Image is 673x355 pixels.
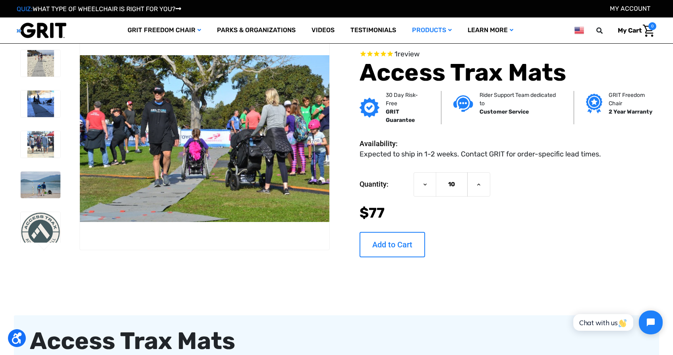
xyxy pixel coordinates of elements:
[600,22,612,39] input: Search
[398,49,420,58] span: review
[21,50,60,77] img: Access Trax Mats
[453,95,473,112] img: Customer service
[386,91,429,108] p: 30 Day Risk-Free
[586,93,602,113] img: Grit freedom
[17,22,66,39] img: GRIT All-Terrain Wheelchair and Mobility Equipment
[360,149,601,160] dd: Expected to ship in 1-2 weeks. Contact GRIT for order-specific lead times.
[17,5,33,13] span: QUIZ:
[360,172,410,196] label: Quantity:
[643,25,654,37] img: Cart
[209,17,304,43] a: Parks & Organizations
[404,17,460,43] a: Products
[360,138,410,149] dt: Availability:
[21,91,60,117] img: Access Trax Mats
[480,91,562,108] p: Rider Support Team dedicated to
[610,5,650,12] a: Account
[618,27,642,34] span: My Cart
[80,55,329,222] img: Access Trax Mats
[21,172,60,198] img: Access Trax Mats
[386,108,415,123] strong: GRIT Guarantee
[17,5,181,13] a: QUIZ:WHAT TYPE OF WHEELCHAIR IS RIGHT FOR YOU?
[360,58,656,87] h1: Access Trax Mats
[480,108,529,115] strong: Customer Service
[21,131,60,158] img: Access Trax Mats
[612,22,656,39] a: Cart with 0 items
[36,243,52,252] button: Go to slide 1 of 6
[460,17,521,43] a: Learn More
[360,50,656,58] span: Rated 5.0 out of 5 stars 1 reviews
[574,25,584,35] img: us.png
[565,304,669,341] iframe: Tidio Chat
[304,17,342,43] a: Videos
[395,49,420,58] span: 1 reviews
[360,232,425,257] input: Add to Cart
[609,108,652,115] strong: 2 Year Warranty
[360,98,379,118] img: GRIT Guarantee
[21,212,60,252] img: Access Trax Mats
[609,91,659,108] p: GRIT Freedom Chair
[120,17,209,43] a: GRIT Freedom Chair
[360,204,385,221] span: $77
[342,17,404,43] a: Testimonials
[648,22,656,30] span: 0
